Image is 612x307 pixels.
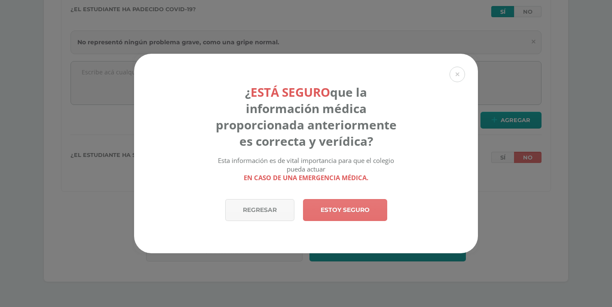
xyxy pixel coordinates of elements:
h4: ¿ que la información médica proporcionada anteriormente es correcta y verídica? [211,84,401,149]
button: Close (Esc) [450,67,465,82]
a: Estoy seguro [303,199,387,221]
strong: Está seguro [251,84,330,100]
div: Esta información es de vital importancia para que el colegio pueda actuar [211,156,401,182]
a: Regresar [225,199,294,221]
strong: en caso de una emergencia médica. [244,173,368,182]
